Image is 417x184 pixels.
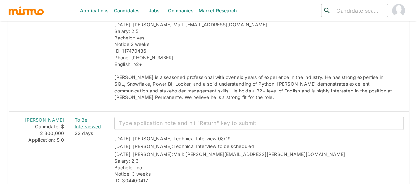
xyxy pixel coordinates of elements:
img: logo [8,6,44,15]
div: [DATE]: [PERSON_NAME]: [114,21,396,100]
div: [DATE]: [PERSON_NAME]: [114,143,254,151]
div: 22 days [74,130,104,137]
div: [DATE]: [PERSON_NAME]: [114,135,231,143]
span: Technical Interview 08/19 [173,136,231,141]
input: Candidate search [334,6,385,15]
div: Candidate: $ 2,300,000 [14,123,64,137]
a: To Be Interviewed [74,117,104,130]
span: Mail: [EMAIL_ADDRESS][DOMAIN_NAME] Salary: 2,5 Bachelor: yes Notice:2 weeks ID: 117470436 Phone: ... [114,22,393,100]
div: Application: $ 0 [14,137,64,143]
a: [PERSON_NAME] [25,117,64,123]
span: Technical Interview to be scheduled [173,144,254,149]
img: Maia Reyes [392,4,405,17]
